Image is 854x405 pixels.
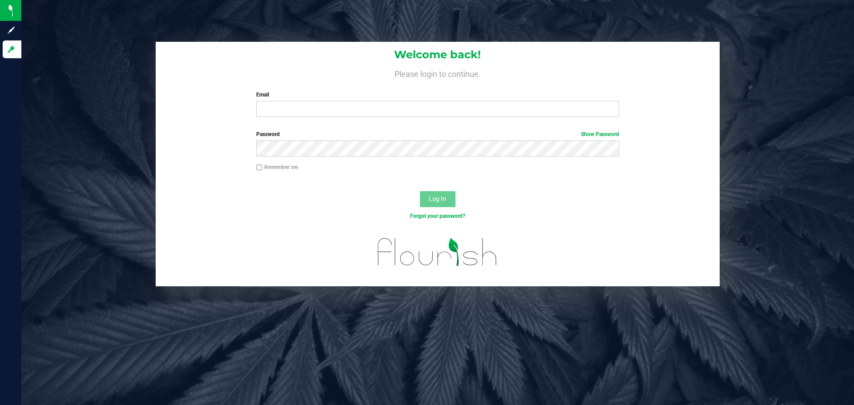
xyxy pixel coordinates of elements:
[410,213,465,219] a: Forgot your password?
[256,163,298,171] label: Remember me
[256,164,262,171] input: Remember me
[581,131,619,137] a: Show Password
[256,91,619,99] label: Email
[156,68,720,78] h4: Please login to continue.
[7,45,16,54] inline-svg: Log in
[420,191,455,207] button: Log In
[367,229,508,275] img: flourish_logo.svg
[7,26,16,35] inline-svg: Sign up
[256,131,280,137] span: Password
[156,49,720,60] h1: Welcome back!
[429,195,446,202] span: Log In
